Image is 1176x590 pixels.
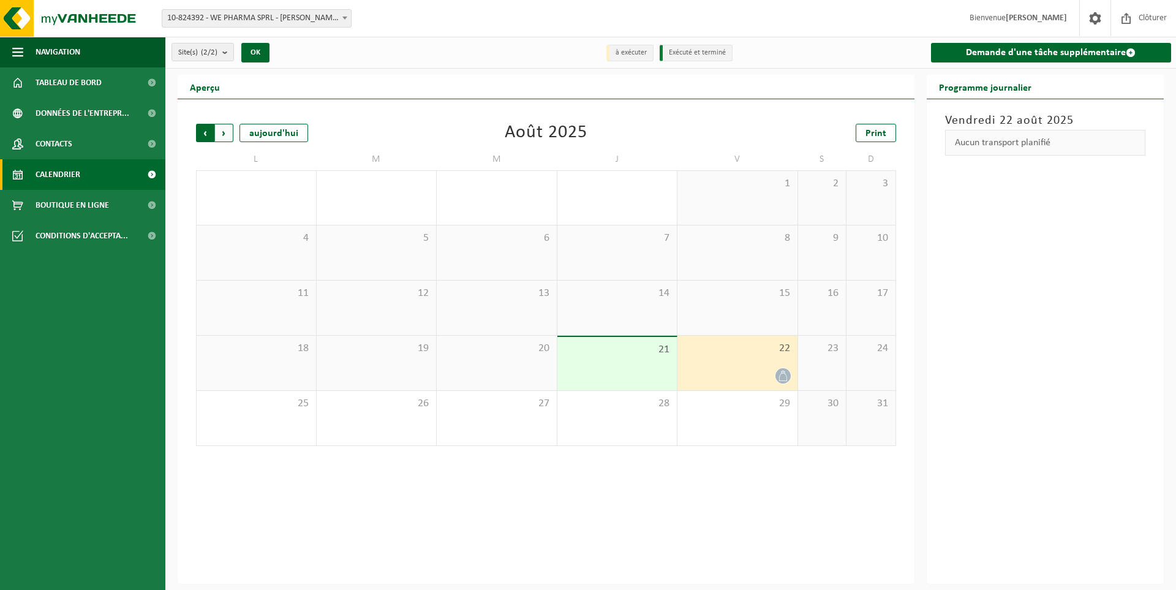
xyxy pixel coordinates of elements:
[804,232,840,245] span: 9
[162,9,352,28] span: 10-824392 - WE PHARMA SPRL - HUY
[557,148,678,170] td: J
[36,98,129,129] span: Données de l'entrepr...
[196,148,317,170] td: L
[684,232,791,245] span: 8
[239,124,308,142] div: aujourd'hui
[563,232,671,245] span: 7
[945,112,1146,130] h3: Vendredi 22 août 2025
[927,75,1044,99] h2: Programme journalier
[804,342,840,355] span: 23
[36,190,109,221] span: Boutique en ligne
[804,177,840,191] span: 2
[203,342,310,355] span: 18
[201,48,217,56] count: (2/2)
[684,342,791,355] span: 22
[203,397,310,410] span: 25
[505,124,587,142] div: Août 2025
[563,343,671,357] span: 21
[443,287,551,300] span: 13
[203,287,310,300] span: 11
[856,124,896,142] a: Print
[178,43,217,62] span: Site(s)
[563,287,671,300] span: 14
[323,232,431,245] span: 5
[563,397,671,410] span: 28
[162,10,351,27] span: 10-824392 - WE PHARMA SPRL - HUY
[215,124,233,142] span: Suivant
[804,397,840,410] span: 30
[171,43,234,61] button: Site(s)(2/2)
[323,342,431,355] span: 19
[196,124,214,142] span: Précédent
[853,342,889,355] span: 24
[865,129,886,138] span: Print
[945,130,1146,156] div: Aucun transport planifié
[606,45,654,61] li: à exécuter
[203,232,310,245] span: 4
[36,129,72,159] span: Contacts
[36,159,80,190] span: Calendrier
[660,45,733,61] li: Exécuté et terminé
[317,148,437,170] td: M
[677,148,798,170] td: V
[323,397,431,410] span: 26
[437,148,557,170] td: M
[1006,13,1067,23] strong: [PERSON_NAME]
[241,43,269,62] button: OK
[684,177,791,191] span: 1
[853,232,889,245] span: 10
[36,37,80,67] span: Navigation
[36,221,128,251] span: Conditions d'accepta...
[846,148,895,170] td: D
[684,287,791,300] span: 15
[853,397,889,410] span: 31
[684,397,791,410] span: 29
[323,287,431,300] span: 12
[853,287,889,300] span: 17
[443,397,551,410] span: 27
[804,287,840,300] span: 16
[931,43,1172,62] a: Demande d'une tâche supplémentaire
[853,177,889,191] span: 3
[798,148,847,170] td: S
[443,342,551,355] span: 20
[36,67,102,98] span: Tableau de bord
[443,232,551,245] span: 6
[178,75,232,99] h2: Aperçu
